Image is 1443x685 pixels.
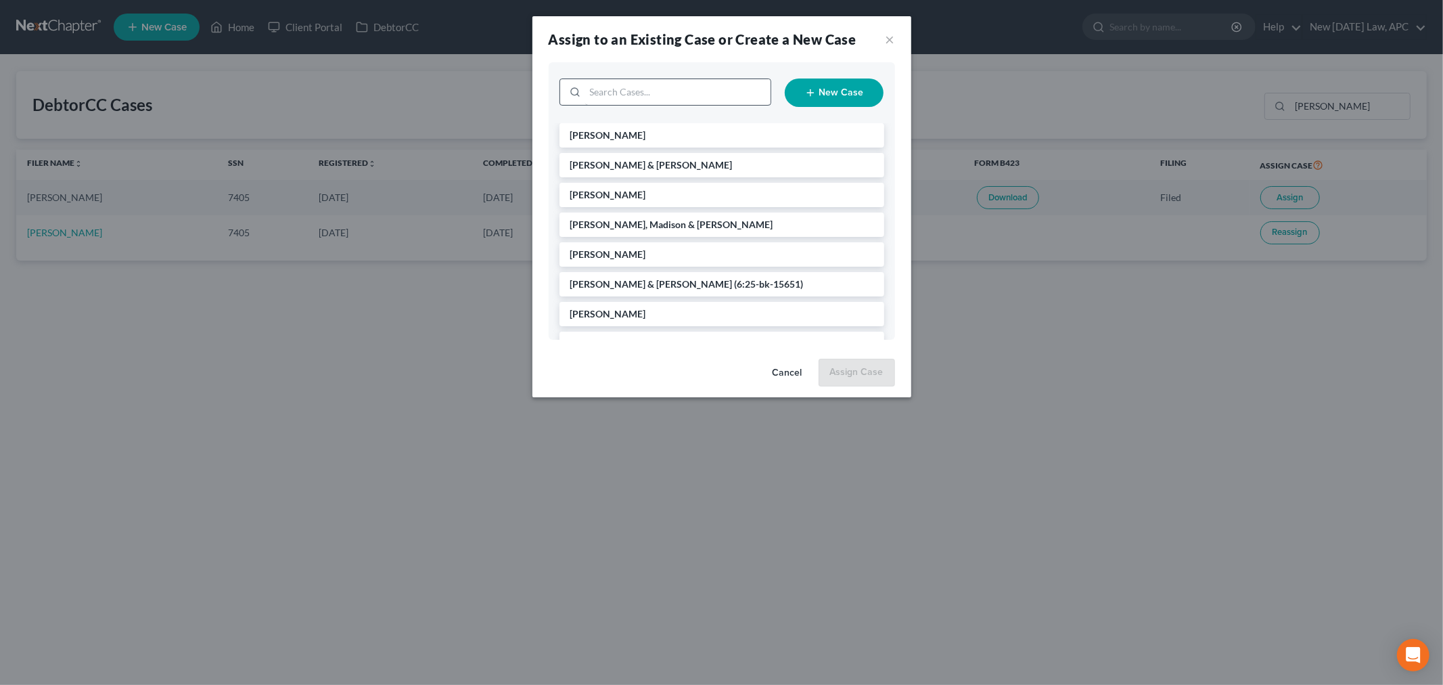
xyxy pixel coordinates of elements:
span: [PERSON_NAME] & [PERSON_NAME] [PERSON_NAME][GEOGRAPHIC_DATA] [570,338,810,363]
button: New Case [785,79,884,107]
span: [PERSON_NAME] [570,129,646,141]
span: [PERSON_NAME] [570,248,646,260]
span: [PERSON_NAME] [570,189,646,200]
span: [PERSON_NAME], Madison & [PERSON_NAME] [570,219,773,230]
button: Assign Case [819,359,895,387]
div: Open Intercom Messenger [1397,639,1429,671]
span: [PERSON_NAME] & [PERSON_NAME] [570,278,733,290]
span: (6:25-bk-15651) [735,278,804,290]
button: Cancel [762,360,813,387]
strong: Assign to an Existing Case or Create a New Case [549,31,856,47]
span: [PERSON_NAME] [570,308,646,319]
input: Search Cases... [585,79,771,105]
span: [PERSON_NAME] & [PERSON_NAME] [570,159,733,171]
button: × [886,31,895,47]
